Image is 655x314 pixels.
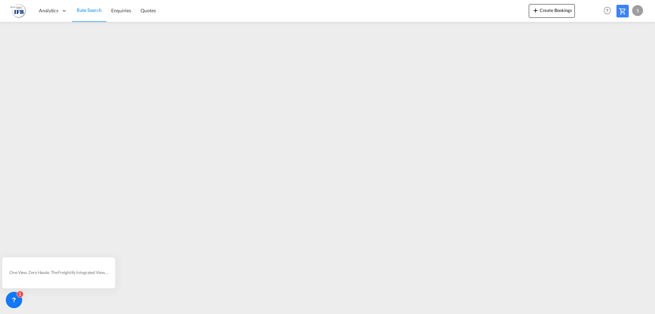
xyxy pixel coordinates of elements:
[529,4,575,18] button: icon-plus 400-fgCreate Bookings
[601,5,616,17] div: Help
[632,5,643,16] div: S
[10,3,26,18] img: de31bbe0256b11eebba44b54815f083d.png
[39,7,58,14] span: Analytics
[77,7,102,13] span: Rate Search
[532,6,540,14] md-icon: icon-plus 400-fg
[111,8,131,13] span: Enquiries
[141,8,156,13] span: Quotes
[601,5,613,16] span: Help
